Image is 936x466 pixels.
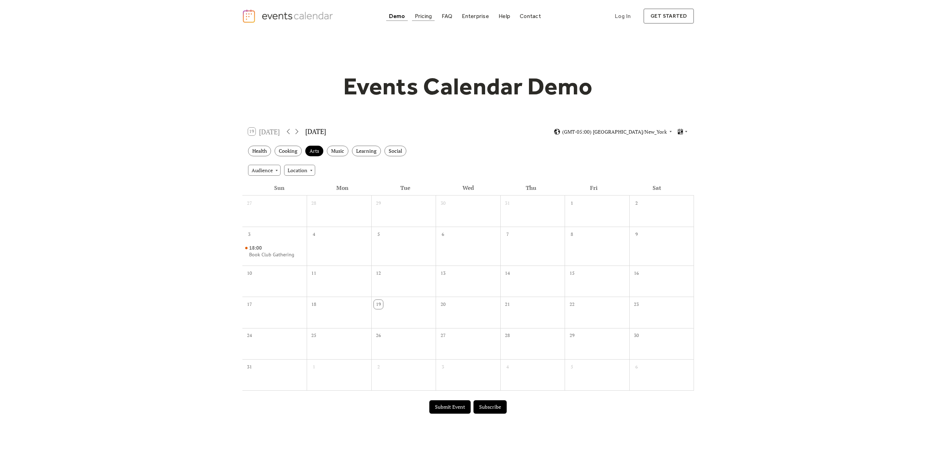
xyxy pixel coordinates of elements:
[332,72,604,101] h1: Events Calendar Demo
[389,14,405,18] div: Demo
[439,11,455,21] a: FAQ
[517,11,544,21] a: Contact
[242,9,335,23] a: home
[462,14,489,18] div: Enterprise
[520,14,541,18] div: Contact
[643,8,694,24] a: get started
[442,14,453,18] div: FAQ
[499,14,510,18] div: Help
[459,11,491,21] a: Enterprise
[608,8,638,24] a: Log In
[386,11,408,21] a: Demo
[496,11,513,21] a: Help
[412,11,435,21] a: Pricing
[415,14,432,18] div: Pricing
